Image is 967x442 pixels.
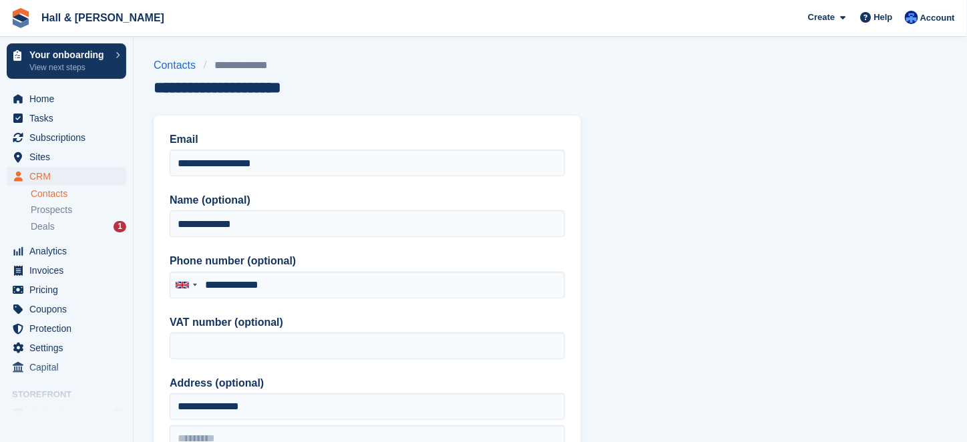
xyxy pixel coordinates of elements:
span: Settings [29,339,110,357]
label: Address (optional) [170,375,565,391]
div: 1 [114,221,126,232]
a: menu [7,280,126,299]
a: Prospects [31,203,126,217]
a: menu [7,89,126,108]
label: Phone number (optional) [170,253,565,269]
a: menu [7,261,126,280]
span: Online Store [29,405,110,423]
span: Deals [31,220,55,233]
a: Preview store [110,406,126,422]
span: Protection [29,319,110,338]
span: Subscriptions [29,128,110,147]
span: Capital [29,358,110,377]
a: menu [7,109,126,128]
label: VAT number (optional) [170,314,565,330]
a: Contacts [154,57,204,73]
span: Pricing [29,280,110,299]
a: menu [7,358,126,377]
span: Home [29,89,110,108]
label: Email [170,132,565,148]
span: Invoices [29,261,110,280]
span: Prospects [31,204,72,216]
img: stora-icon-8386f47178a22dfd0bd8f6a31ec36ba5ce8667c1dd55bd0f319d3a0aa187defe.svg [11,8,31,28]
span: Sites [29,148,110,166]
span: Tasks [29,109,110,128]
span: Coupons [29,300,110,318]
a: menu [7,339,126,357]
span: Help [874,11,893,24]
a: menu [7,167,126,186]
div: United Kingdom: +44 [170,272,201,298]
a: Deals 1 [31,220,126,234]
nav: breadcrumbs [154,57,281,73]
span: Create [808,11,835,24]
span: CRM [29,167,110,186]
a: menu [7,300,126,318]
a: menu [7,128,126,147]
p: Your onboarding [29,50,109,59]
a: menu [7,148,126,166]
span: Analytics [29,242,110,260]
span: Account [920,11,955,25]
a: menu [7,242,126,260]
p: View next steps [29,61,109,73]
label: Name (optional) [170,192,565,208]
a: menu [7,319,126,338]
a: Your onboarding View next steps [7,43,126,79]
a: menu [7,405,126,423]
a: Contacts [31,188,126,200]
span: Storefront [12,388,133,401]
a: Hall & [PERSON_NAME] [36,7,170,29]
img: Claire Banham [905,11,918,24]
